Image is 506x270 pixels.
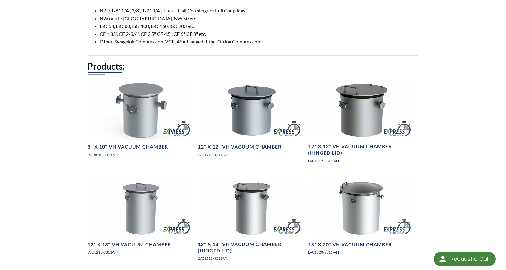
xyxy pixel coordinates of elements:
[308,143,415,156] h4: 12" X 12" VH Vacuum Chamber (Hinged Lid)
[88,61,419,72] h2: Products:
[434,252,496,266] div: Request a Call
[198,152,305,158] p: LVC1212-3311-VH
[198,255,305,261] p: LVC1218-3312-VH
[308,241,392,248] h4: 18" X 20" VH Vacuum Chamber
[88,178,194,260] a: LVC1218-3311-VH Express Chamber12" X 18" VH Vacuum ChamberLVC1218-3311-VH
[88,241,171,248] h4: 12" X 18" VH Vacuum Chamber
[198,241,305,254] h4: 12" X 18" VH Vacuum Chamber (Hinged Lid)
[308,80,415,168] a: LVC1212-3312-VH Express Chamber, angled view12" X 12" VH Vacuum Chamber (Hinged Lid)LVC1212-3312-VH
[88,249,194,255] p: LVC1218-3311-VH
[100,38,283,46] li: Other: Swagelok Compression, VCR, ASA Flanged, Tube, O-ring Compression
[308,249,415,255] p: LVC1820-3311-VH
[438,254,448,264] img: round button
[100,22,283,30] li: ISO 63, ISO 80, ISO 100, ISO 160, ISO 200 etc.
[198,80,305,162] a: LVC1212-3311-VH Express Chamber, angled view12" X 12" VH Vacuum ChamberLVC1212-3311-VH
[198,178,305,266] a: LVC1218-3312-VH Express Chamber, angled view12" X 18" VH Vacuum Chamber (Hinged Lid)LVC1218-3312-VH
[100,15,283,22] li: NW or KF: [GEOGRAPHIC_DATA], NW 50 etc.
[88,80,194,162] a: LVC0810-3311-VH Express Chamber, front angled view8" X 10" VH Vacuum ChamberLVC0810-3311-VH
[450,252,490,266] div: Request a Call
[88,144,168,150] h4: 8" X 10" VH Vacuum Chamber
[100,7,283,15] li: NPT: 1/8", 1/4", 3/8", 1/2", 3/4", 1" etc. (Half Couplings or Full Couplings)
[88,152,194,158] p: LVC0810-3311-VH
[308,178,415,260] a: LVC1820-3311-VH-Express Chamber, rear view18" X 20" VH Vacuum ChamberLVC1820-3311-VH
[100,30,283,38] li: CF 1.33", CF 2-3/4", CF 3.5", CF 4.5", CF 6", CF 8" etc.
[198,144,281,150] h4: 12" X 12" VH Vacuum Chamber
[308,158,415,164] p: LVC1212-3312-VH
